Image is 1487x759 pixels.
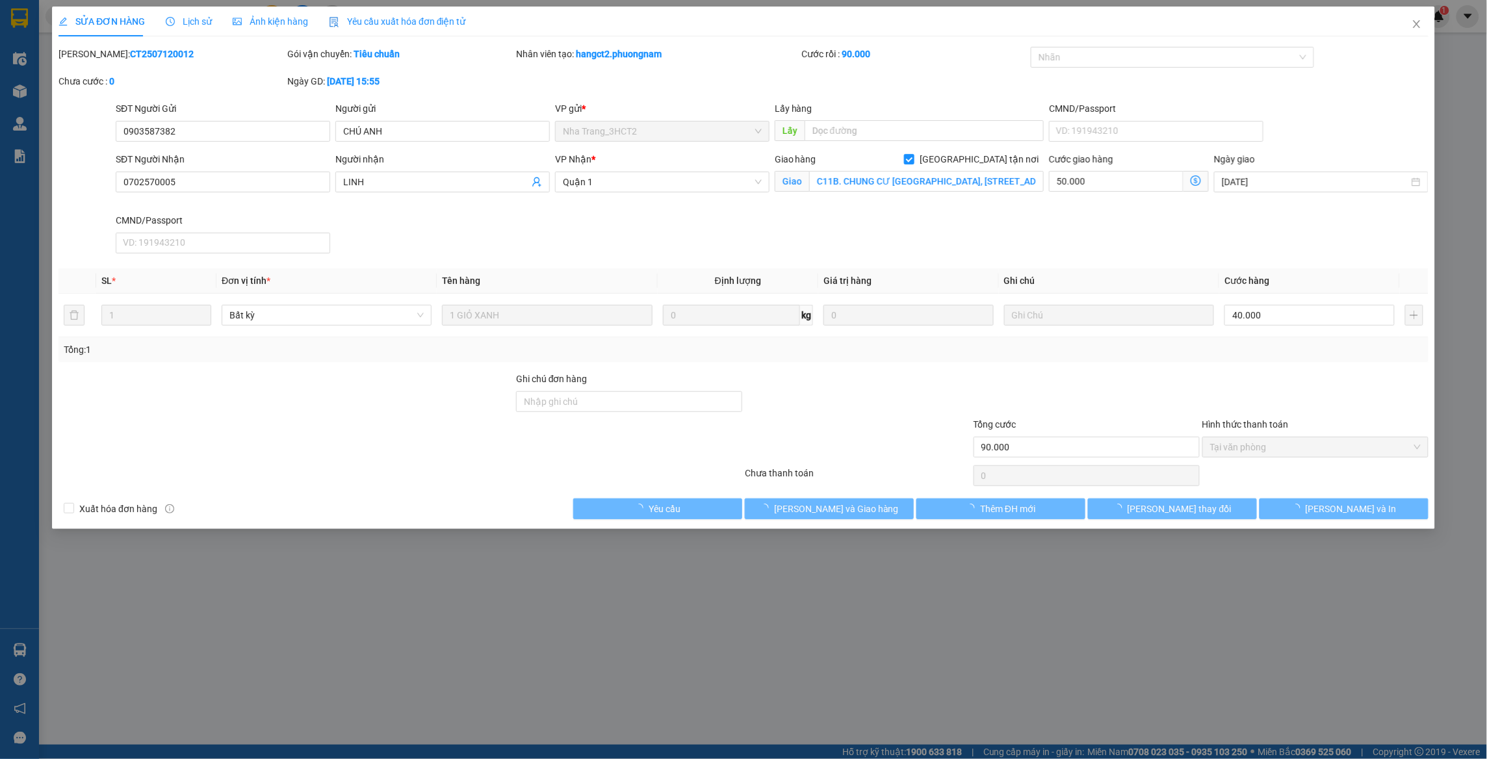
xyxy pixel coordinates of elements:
[233,17,242,26] span: picture
[745,498,914,519] button: [PERSON_NAME] và Giao hàng
[1405,305,1423,326] button: plus
[1210,437,1421,457] span: Tại văn phòng
[563,122,762,141] span: Nha Trang_3HCT2
[516,391,742,412] input: Ghi chú đơn hàng
[775,103,812,114] span: Lấy hàng
[166,16,212,27] span: Lịch sử
[980,502,1035,516] span: Thêm ĐH mới
[329,16,466,27] span: Yêu cầu xuất hóa đơn điện tử
[222,276,270,286] span: Đơn vị tính
[1191,175,1201,186] span: dollar-circle
[233,16,308,27] span: Ảnh kiện hàng
[966,504,980,513] span: loading
[775,154,816,164] span: Giao hàng
[805,120,1044,141] input: Dọc đường
[443,276,481,286] span: Tên hàng
[287,74,513,88] div: Ngày GD:
[1306,502,1397,516] span: [PERSON_NAME] và In
[64,305,84,326] button: delete
[1088,498,1257,519] button: [PERSON_NAME] thay đổi
[58,74,285,88] div: Chưa cước :
[443,305,653,326] input: VD: Bàn, Ghế
[800,305,813,326] span: kg
[775,171,809,192] span: Giao
[116,152,330,166] div: SĐT Người Nhận
[563,172,762,192] span: Quận 1
[999,268,1220,294] th: Ghi chú
[1291,504,1306,513] span: loading
[715,276,761,286] span: Định lượng
[64,342,573,357] div: Tổng: 1
[109,76,114,86] b: 0
[335,101,550,116] div: Người gửi
[1049,101,1263,116] div: CMND/Passport
[916,498,1085,519] button: Thêm ĐH mới
[1202,419,1289,430] label: Hình thức thanh toán
[74,502,162,516] span: Xuất hóa đơn hàng
[775,120,805,141] span: Lấy
[327,76,380,86] b: [DATE] 15:55
[635,504,649,513] span: loading
[1128,502,1232,516] span: [PERSON_NAME] thay đổi
[58,47,285,61] div: [PERSON_NAME]:
[116,101,330,116] div: SĐT Người Gửi
[229,305,424,325] span: Bất kỳ
[555,154,591,164] span: VP Nhận
[58,16,145,27] span: SỬA ĐƠN HÀNG
[116,213,330,227] div: CMND/Passport
[335,152,550,166] div: Người nhận
[1004,305,1215,326] input: Ghi Chú
[555,101,769,116] div: VP gửi
[1224,276,1269,286] span: Cước hàng
[1222,175,1409,189] input: Ngày giao
[1214,154,1255,164] label: Ngày giao
[1049,154,1113,164] label: Cước giao hàng
[165,504,174,513] span: info-circle
[974,419,1016,430] span: Tổng cước
[532,177,542,187] span: user-add
[802,47,1028,61] div: Cước rồi :
[1399,6,1435,43] button: Close
[1412,19,1422,29] span: close
[573,498,742,519] button: Yêu cầu
[649,502,681,516] span: Yêu cầu
[809,171,1044,192] input: Giao tận nơi
[823,276,872,286] span: Giá trị hàng
[354,49,400,59] b: Tiêu chuẩn
[58,17,68,26] span: edit
[166,17,175,26] span: clock-circle
[576,49,662,59] b: hangct2.phuongnam
[1260,498,1429,519] button: [PERSON_NAME] và In
[914,152,1044,166] span: [GEOGRAPHIC_DATA] tận nơi
[774,502,899,516] span: [PERSON_NAME] và Giao hàng
[823,305,994,326] input: 0
[760,504,774,513] span: loading
[287,47,513,61] div: Gói vận chuyển:
[516,374,588,384] label: Ghi chú đơn hàng
[842,49,871,59] b: 90.000
[101,276,112,286] span: SL
[1113,504,1128,513] span: loading
[329,17,339,27] img: icon
[130,49,194,59] b: CT2507120012
[1049,171,1183,192] input: Cước giao hàng
[743,466,972,489] div: Chưa thanh toán
[516,47,799,61] div: Nhân viên tạo:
